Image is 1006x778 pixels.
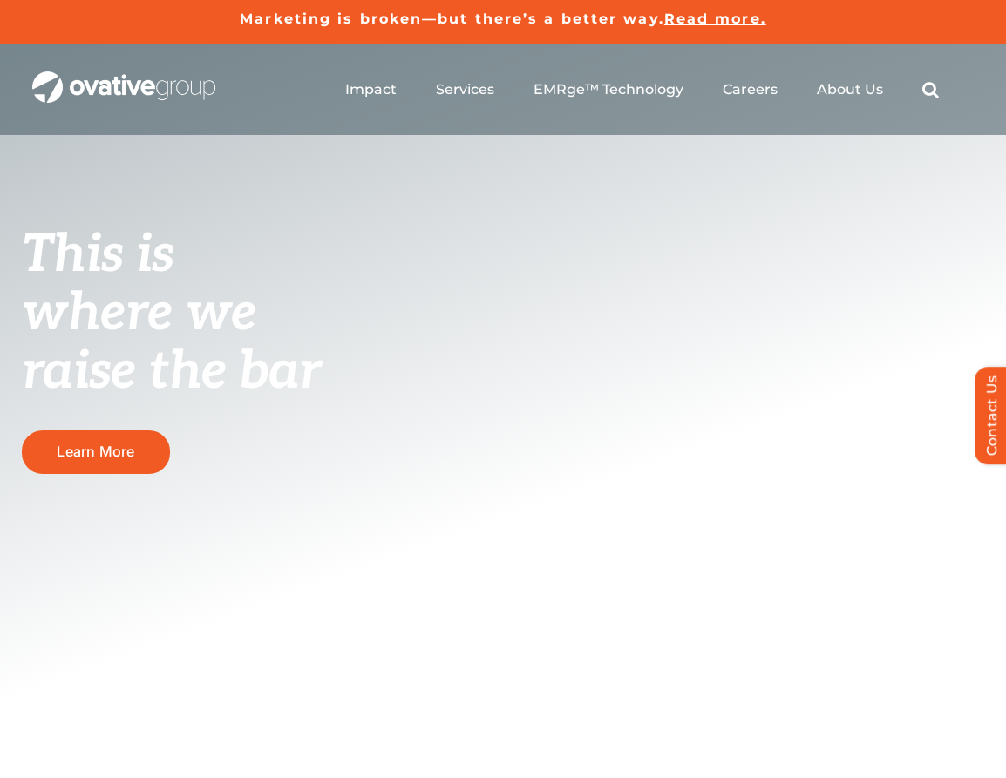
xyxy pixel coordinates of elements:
a: Impact [345,81,397,98]
span: This is [22,224,173,287]
a: About Us [817,81,883,98]
a: Learn More [22,430,170,473]
a: EMRge™ Technology [534,81,683,98]
a: Read more. [664,10,766,27]
a: Careers [723,81,778,98]
span: where we raise the bar [22,282,321,403]
a: Search [922,81,939,98]
a: Marketing is broken—but there’s a better way. [240,10,664,27]
a: OG_Full_horizontal_WHT [32,70,215,86]
nav: Menu [345,62,939,118]
a: Services [436,81,494,98]
span: Learn More [57,443,134,460]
